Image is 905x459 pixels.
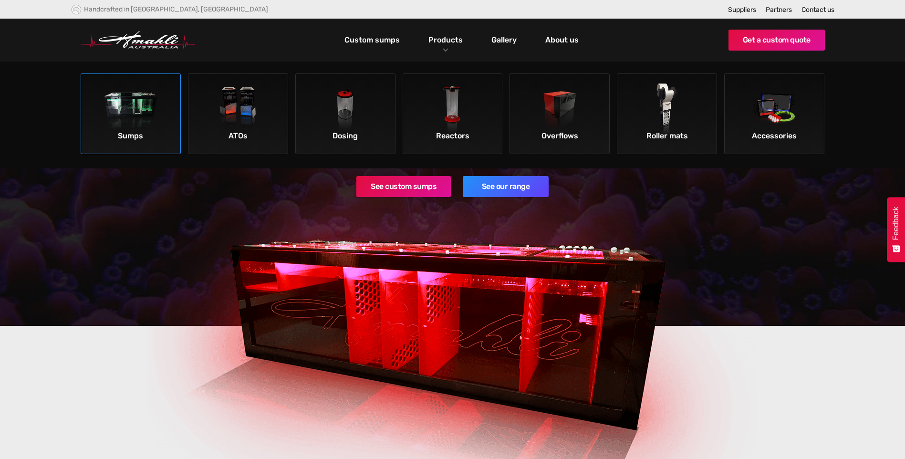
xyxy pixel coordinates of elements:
[426,33,465,47] a: Products
[748,83,801,137] img: Accessories
[463,176,549,197] a: See our range
[617,73,717,154] a: Roller matsRoller mats
[543,32,581,48] a: About us
[318,83,372,137] img: Dosing
[620,128,714,144] div: Roller mats
[724,73,824,154] a: AccessoriesAccessories
[801,6,834,14] a: Contact us
[510,73,610,154] a: OverflowsOverflows
[640,83,694,137] img: Roller mats
[81,31,195,49] a: home
[533,83,587,137] img: Overflows
[191,128,285,144] div: ATOs
[489,32,519,48] a: Gallery
[188,73,288,154] a: ATOsATOs
[342,32,402,48] a: Custom sumps
[298,128,393,144] div: Dosing
[81,31,195,49] img: Hmahli Australia Logo
[727,128,822,144] div: Accessories
[406,128,500,144] div: Reactors
[421,19,470,62] div: Products
[892,207,900,240] span: Feedback
[83,128,178,144] div: Sumps
[84,5,268,13] div: Handcrafted in [GEOGRAPHIC_DATA], [GEOGRAPHIC_DATA]
[211,83,265,137] img: ATOs
[104,83,158,137] img: Sumps
[728,30,825,51] a: Get a custom quote
[766,6,792,14] a: Partners
[512,128,607,144] div: Overflows
[71,62,834,168] nav: Products
[403,73,503,154] a: ReactorsReactors
[81,73,181,154] a: SumpsSumps
[426,83,479,137] img: Reactors
[887,197,905,262] button: Feedback - Show survey
[295,73,395,154] a: DosingDosing
[728,6,756,14] a: Suppliers
[356,176,451,197] a: See custom sumps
